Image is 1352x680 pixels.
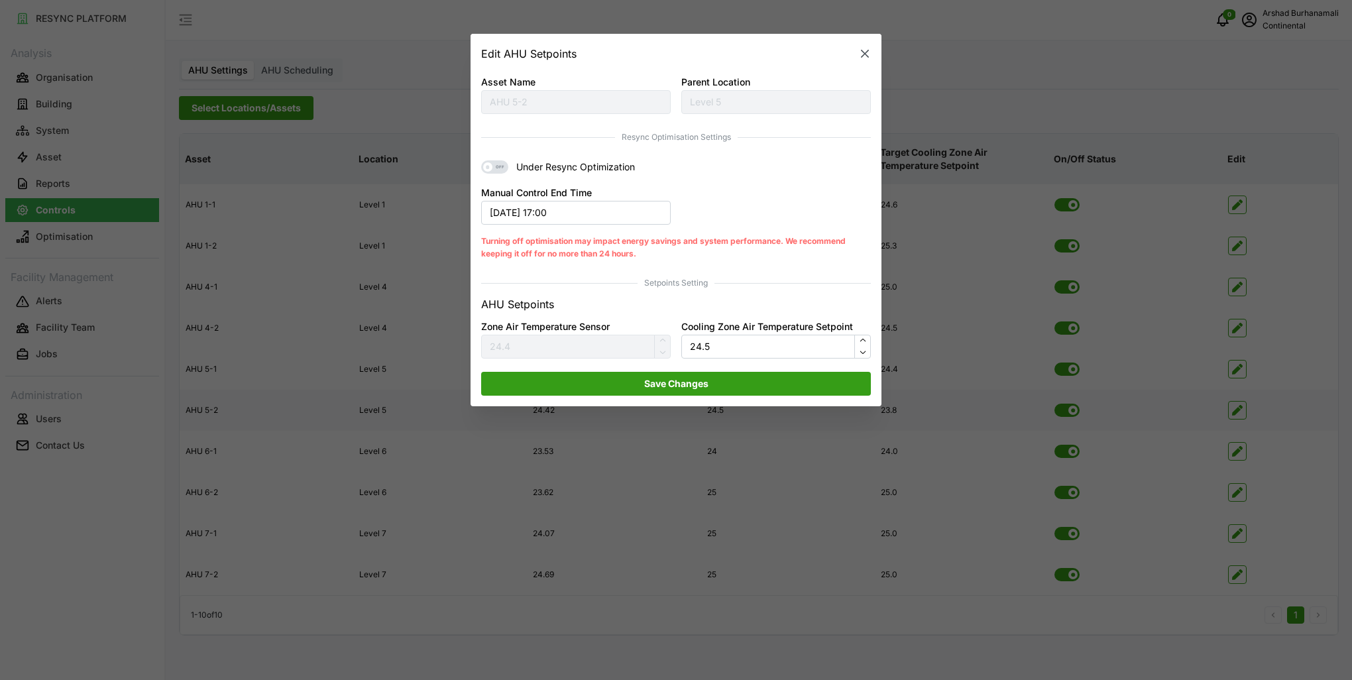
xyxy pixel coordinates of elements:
span: Setpoints Setting [481,278,871,290]
span: Under Resync Optimization [508,161,635,174]
h2: Edit AHU Setpoints [481,48,577,59]
span: OFF [492,161,508,174]
span: Save Changes [644,372,708,395]
p: AHU Setpoints [481,296,554,313]
span: Resync Optimisation Settings [481,131,871,144]
label: Zone Air Temperature Sensor [481,319,610,334]
label: Cooling Zone Air Temperature Setpoint [681,319,853,334]
label: Asset Name [481,75,535,89]
p: Turning off optimisation may impact energy savings and system performance. We recommend keeping i... [481,235,871,260]
button: Save Changes [481,372,871,396]
label: Manual Control End Time [481,186,592,201]
button: [DATE] 17:00 [481,201,671,225]
label: Parent Location [681,75,750,89]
